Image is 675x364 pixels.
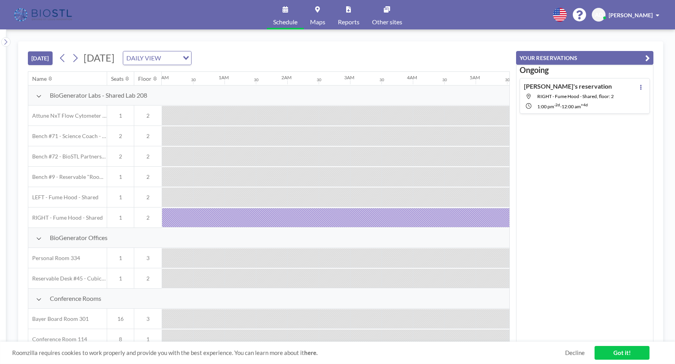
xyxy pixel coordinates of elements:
[111,75,124,82] div: Seats
[442,77,447,82] div: 30
[134,275,162,282] span: 2
[379,77,384,82] div: 30
[134,112,162,119] span: 2
[134,336,162,343] span: 1
[107,133,134,140] span: 2
[338,19,359,25] span: Reports
[562,104,581,109] span: 12:00 AM
[13,7,75,23] img: organization-logo
[273,19,297,25] span: Schedule
[505,77,510,82] div: 30
[254,77,259,82] div: 30
[125,53,162,63] span: DAILY VIEW
[191,77,196,82] div: 30
[156,75,169,80] div: 12AM
[281,75,292,80] div: 2AM
[28,214,103,221] span: RIGHT - Fume Hood - Shared
[537,104,554,109] span: 1:00 PM
[107,275,134,282] span: 1
[134,133,162,140] span: 2
[134,153,162,160] span: 2
[595,346,649,360] a: Got it!
[163,53,178,63] input: Search for option
[28,133,107,140] span: Bench #71 - Science Coach - BioSTL Bench
[407,75,417,80] div: 4AM
[28,275,107,282] span: Reservable Desk #45 - Cubicle Area (Office 206)
[565,349,585,357] a: Decline
[138,75,151,82] div: Floor
[107,315,134,322] span: 16
[84,52,115,64] span: [DATE]
[28,315,89,322] span: Bayer Board Room 301
[219,75,229,80] div: 1AM
[134,214,162,221] span: 2
[123,51,191,65] div: Search for option
[134,255,162,262] span: 3
[28,173,107,180] span: Bench #9 - Reservable "RoomZilla" Bench
[107,153,134,160] span: 2
[50,234,108,242] span: BioGenerator Offices
[310,19,325,25] span: Maps
[107,194,134,201] span: 1
[28,153,107,160] span: Bench #72 - BioSTL Partnerships & Apprenticeships Bench
[317,77,321,82] div: 30
[470,75,480,80] div: 5AM
[32,75,47,82] div: Name
[28,255,80,262] span: Personal Room 334
[28,112,107,119] span: Attune NxT Flow Cytometer - Bench #25
[28,194,99,201] span: LEFT - Fume Hood - Shared
[107,336,134,343] span: 8
[581,102,588,107] sup: +4d
[609,12,653,18] span: [PERSON_NAME]
[134,194,162,201] span: 2
[516,51,653,65] button: YOUR RESERVATIONS
[134,173,162,180] span: 2
[12,349,565,357] span: Roomzilla requires cookies to work properly and provide you with the best experience. You can lea...
[107,214,134,221] span: 1
[537,93,614,99] span: RIGHT - Fume Hood - Shared, floor: 2
[304,349,317,356] a: here.
[595,11,603,18] span: AD
[372,19,402,25] span: Other sites
[344,75,354,80] div: 3AM
[28,336,87,343] span: Conference Room 114
[560,104,562,109] span: -
[28,51,53,65] button: [DATE]
[524,82,612,90] h4: [PERSON_NAME]'s reservation
[520,65,650,75] h3: Ongoing
[50,295,101,302] span: Conference Rooms
[50,91,147,99] span: BioGenerator Labs - Shared Lab 208
[134,315,162,322] span: 3
[107,112,134,119] span: 1
[554,102,560,107] sup: -2d
[107,255,134,262] span: 1
[107,173,134,180] span: 1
